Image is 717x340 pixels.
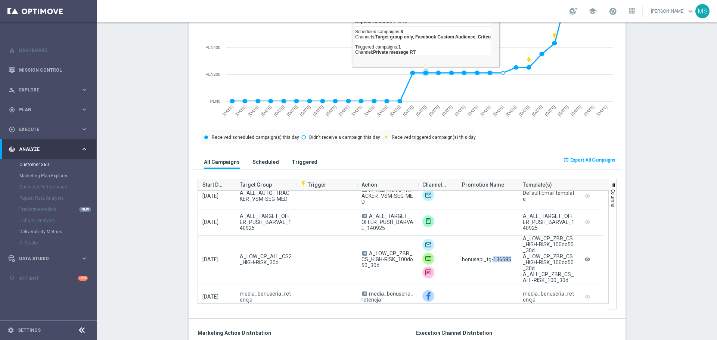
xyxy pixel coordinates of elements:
[290,155,319,169] button: Triggered
[9,146,81,153] div: Analyze
[212,135,299,140] text: Received scheduled campaign(s) this day
[479,105,492,117] text: [DATE]
[79,207,91,212] div: NEW
[202,155,242,169] button: All Campaigns
[610,189,615,207] span: Columns
[523,271,575,283] div: A_ALL_CP_ZBR_CS_ALL-RISK_100_30d
[19,193,96,204] div: Repeat Rate Analysis
[8,47,88,53] button: equalizer Dashboard
[301,182,326,188] span: Trigger
[240,190,292,202] span: A_ALL_AUTO_TRACKER_VSM-SEG-MED
[202,294,218,300] span: [DATE]
[416,330,617,336] h3: Execution Channel Distribution
[686,7,695,15] span: keyboard_arrow_down
[240,213,292,231] span: A_ALL_TARGET_OFFER_PUSH_BARVAL_140925
[240,291,292,303] span: media_bonuseria_retencja
[650,6,695,17] a: [PERSON_NAME]keyboard_arrow_down
[8,107,88,113] div: gps_fixed Plan keyboard_arrow_right
[19,237,96,249] div: BI Studio
[492,105,505,117] text: [DATE]
[584,255,591,265] i: remove_red_eye
[299,105,311,117] text: [DATE]
[422,266,434,278] img: SMS
[415,105,427,117] text: [DATE]
[362,214,367,218] span: A
[81,146,88,153] i: keyboard_arrow_right
[205,72,220,77] text: PLN200
[422,177,447,192] span: Channel(s)
[19,162,78,168] a: Customer 360
[78,276,88,281] div: +10
[19,181,96,193] div: Business Performance
[570,157,615,163] span: Export All Campaigns
[19,256,81,261] span: Data Studio
[9,106,15,113] i: gps_fixed
[389,105,401,117] text: [DATE]
[454,105,466,117] text: [DATE]
[466,105,479,117] text: [DATE]
[695,4,710,18] div: MS
[422,215,434,227] img: XtremePush
[8,256,88,262] button: Data Studio keyboard_arrow_right
[301,181,307,187] i: flash_on
[19,107,81,112] span: Plan
[240,177,272,192] span: Target Group
[589,7,597,15] span: school
[8,127,88,132] div: play_circle_outline Execute keyboard_arrow_right
[9,275,15,282] i: lightbulb
[338,105,350,117] text: [DATE]
[422,189,434,201] img: Target group only
[523,190,575,202] div: Default Email template
[19,40,88,60] a: Dashboard
[19,268,78,288] a: Optibot
[202,177,225,192] span: Start Date
[505,105,518,117] text: [DATE]
[9,87,15,93] i: person_search
[8,146,88,152] button: track_changes Analyze keyboard_arrow_right
[523,253,575,271] div: A_LOW_CP_ZBR_CS_HIGH-RISK_100do50_30d
[441,105,453,117] text: [DATE]
[402,105,415,117] text: [DATE]
[204,159,240,165] h3: All Campaigns
[351,105,363,117] text: [DATE]
[361,177,377,192] span: Action
[9,126,81,133] div: Execute
[523,213,575,231] div: A_ALL_TARGET_OFFER_PUSH_BARVAL_140925
[362,291,367,296] span: A
[9,255,81,262] div: Data Studio
[557,105,569,117] text: [DATE]
[9,106,81,113] div: Plan
[19,127,81,132] span: Execute
[544,105,556,117] text: [DATE]
[312,105,324,117] text: [DATE]
[19,159,96,170] div: Customer 360
[518,105,531,117] text: [DATE]
[422,290,434,302] img: Facebook Custom Audience
[235,105,247,117] text: [DATE]
[9,87,81,93] div: Explore
[462,177,504,192] span: Promotion Name
[18,328,41,333] a: Settings
[19,215,96,226] div: Cohorts Analysis
[309,135,380,140] text: Didn't receive a campaign this day
[570,105,582,117] text: [DATE]
[210,99,220,103] text: PLN0
[205,45,220,50] text: PLN400
[361,187,413,205] span: A_ALL_AUTO_TRACKER_VSM-SEG-MED
[202,219,218,225] span: [DATE]
[9,146,15,153] i: track_changes
[19,88,81,92] span: Explore
[8,275,88,281] div: lightbulb Optibot +10
[19,147,81,152] span: Analyze
[422,253,434,265] img: Private message
[9,47,15,54] i: equalizer
[19,204,96,215] div: Predictive Models
[583,105,595,117] text: [DATE]
[363,105,376,117] text: [DATE]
